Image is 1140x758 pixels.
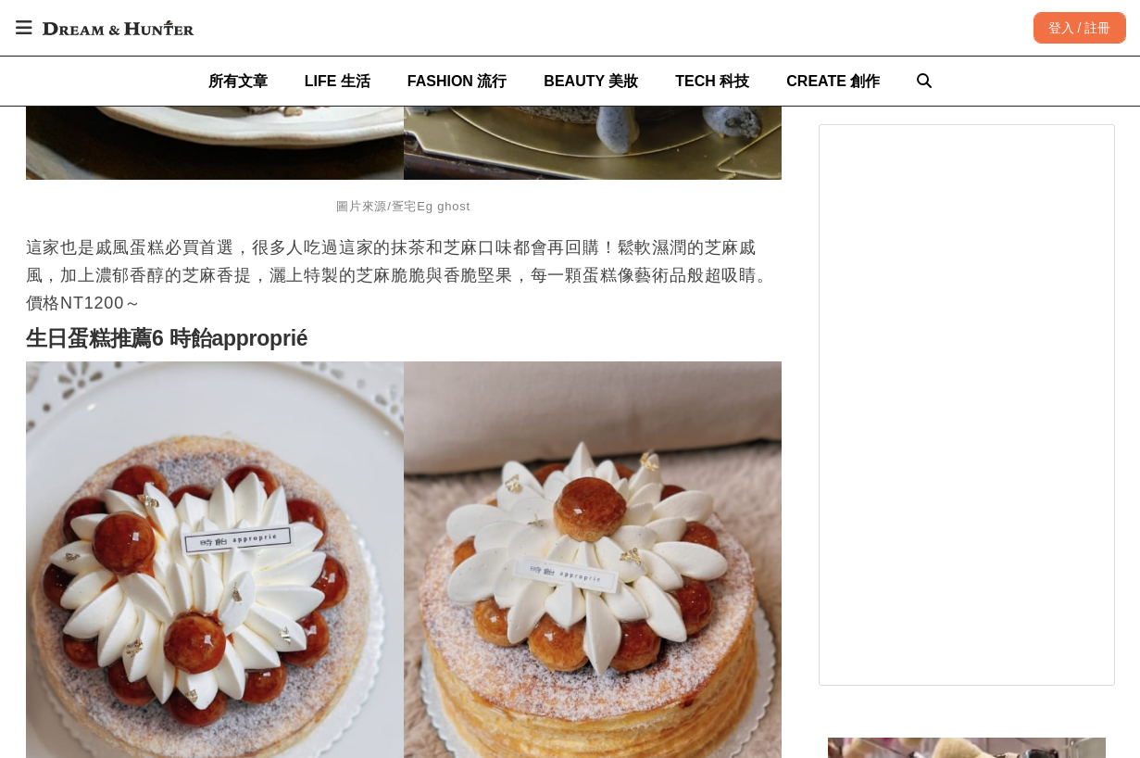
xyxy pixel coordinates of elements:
div: 登入 / 註冊 [1034,12,1126,44]
span: FASHION 流行 [407,73,507,89]
img: Dream & Hunter [33,11,203,44]
a: LIFE 生活 [305,57,370,106]
a: TECH 科技 [675,57,749,106]
a: FASHION 流行 [407,57,507,106]
strong: 生日蛋糕推薦6 時飴approprié [26,326,308,350]
a: BEAUTY 美妝 [544,57,638,106]
span: TECH 科技 [675,73,749,89]
span: LIFE 生活 [305,73,370,89]
span: BEAUTY 美妝 [544,73,638,89]
a: CREATE 創作 [786,57,880,106]
span: 圖片來源/疍宅Eg ghost [336,199,470,213]
span: CREATE 創作 [786,73,880,89]
p: 這家也是戚風蛋糕必買首選，很多人吃過這家的抹茶和芝麻口味都會再回購！鬆軟濕潤的芝麻戚風，加上濃郁香醇的芝麻香提，灑上特製的芝麻脆脆與香脆堅果，每一顆蛋糕像藝術品般超吸睛。價格NT1200～ [26,234,782,317]
a: 所有文章 [208,57,268,106]
span: 所有文章 [208,73,268,89]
